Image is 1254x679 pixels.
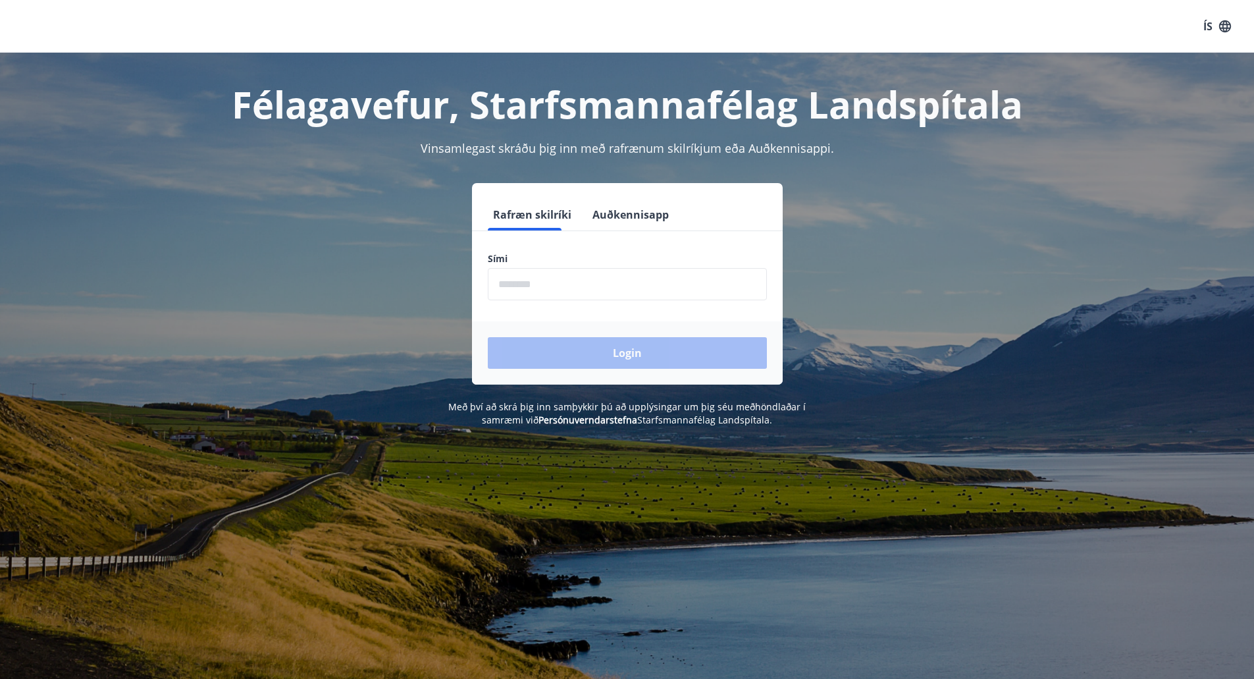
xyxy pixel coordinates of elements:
span: Með því að skrá þig inn samþykkir þú að upplýsingar um þig séu meðhöndlaðar í samræmi við Starfsm... [448,400,806,426]
h1: Félagavefur, Starfsmannafélag Landspítala [169,79,1085,129]
button: ÍS [1196,14,1238,38]
button: Rafræn skilríki [488,199,577,231]
a: Persónuverndarstefna [538,414,637,426]
label: Sími [488,252,767,265]
button: Auðkennisapp [587,199,674,231]
span: Vinsamlegast skráðu þig inn með rafrænum skilríkjum eða Auðkennisappi. [421,140,834,156]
